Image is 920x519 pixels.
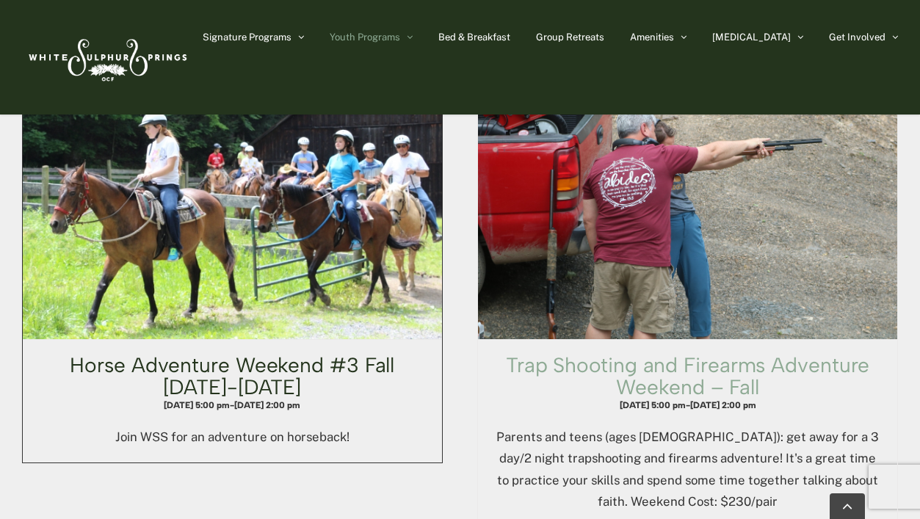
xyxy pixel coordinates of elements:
[620,400,686,410] span: [DATE] 5:00 pm
[536,32,604,42] span: Group Retreats
[70,352,394,399] a: Horse Adventure Weekend #3 Fall [DATE]-[DATE]
[690,400,756,410] span: [DATE] 2:00 pm
[493,399,883,412] h4: -
[506,352,869,399] a: Trap Shooting and Firearms Adventure Weekend – Fall
[22,23,191,92] img: White Sulphur Springs Logo
[37,427,427,448] p: Join WSS for an adventure on horseback!
[438,32,510,42] span: Bed & Breakfast
[203,32,291,42] span: Signature Programs
[493,427,883,513] p: Parents and teens (ages [DEMOGRAPHIC_DATA]): get away for a 3 day/2 night trapshooting and firear...
[630,32,674,42] span: Amenities
[23,34,442,339] a: Horse Adventure Weekend #3 Fall Thursday-Saturday
[712,32,791,42] span: [MEDICAL_DATA]
[37,399,427,412] h4: -
[164,400,230,410] span: [DATE] 5:00 pm
[478,34,897,339] a: Trap Shooting and Firearms Adventure Weekend – Fall
[330,32,400,42] span: Youth Programs
[829,32,885,42] span: Get Involved
[234,400,300,410] span: [DATE] 2:00 pm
